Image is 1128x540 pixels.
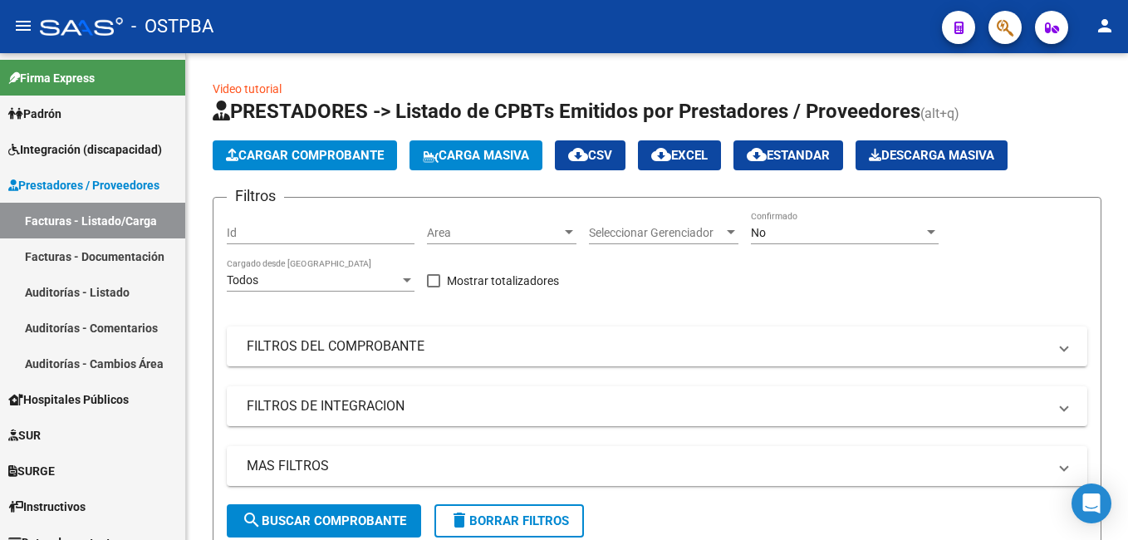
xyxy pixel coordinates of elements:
[747,148,830,163] span: Estandar
[8,176,159,194] span: Prestadores / Proveedores
[227,386,1087,426] mat-expansion-panel-header: FILTROS DE INTEGRACION
[410,140,542,170] button: Carga Masiva
[213,100,920,123] span: PRESTADORES -> Listado de CPBTs Emitidos por Prestadores / Proveedores
[8,498,86,516] span: Instructivos
[427,226,562,240] span: Area
[213,82,282,96] a: Video tutorial
[8,426,41,444] span: SUR
[227,446,1087,486] mat-expansion-panel-header: MAS FILTROS
[247,397,1047,415] mat-panel-title: FILTROS DE INTEGRACION
[447,271,559,291] span: Mostrar totalizadores
[227,326,1087,366] mat-expansion-panel-header: FILTROS DEL COMPROBANTE
[8,462,55,480] span: SURGE
[651,145,671,164] mat-icon: cloud_download
[8,390,129,409] span: Hospitales Públicos
[227,504,421,538] button: Buscar Comprobante
[856,140,1008,170] app-download-masive: Descarga masiva de comprobantes (adjuntos)
[568,145,588,164] mat-icon: cloud_download
[8,69,95,87] span: Firma Express
[751,226,766,239] span: No
[449,510,469,530] mat-icon: delete
[869,148,994,163] span: Descarga Masiva
[227,184,284,208] h3: Filtros
[242,510,262,530] mat-icon: search
[733,140,843,170] button: Estandar
[213,140,397,170] button: Cargar Comprobante
[8,105,61,123] span: Padrón
[242,513,406,528] span: Buscar Comprobante
[13,16,33,36] mat-icon: menu
[1072,484,1111,523] div: Open Intercom Messenger
[920,106,959,121] span: (alt+q)
[589,226,723,240] span: Seleccionar Gerenciador
[651,148,708,163] span: EXCEL
[747,145,767,164] mat-icon: cloud_download
[226,148,384,163] span: Cargar Comprobante
[227,273,258,287] span: Todos
[423,148,529,163] span: Carga Masiva
[555,140,625,170] button: CSV
[856,140,1008,170] button: Descarga Masiva
[449,513,569,528] span: Borrar Filtros
[8,140,162,159] span: Integración (discapacidad)
[568,148,612,163] span: CSV
[247,457,1047,475] mat-panel-title: MAS FILTROS
[247,337,1047,356] mat-panel-title: FILTROS DEL COMPROBANTE
[434,504,584,538] button: Borrar Filtros
[131,8,213,45] span: - OSTPBA
[1095,16,1115,36] mat-icon: person
[638,140,721,170] button: EXCEL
